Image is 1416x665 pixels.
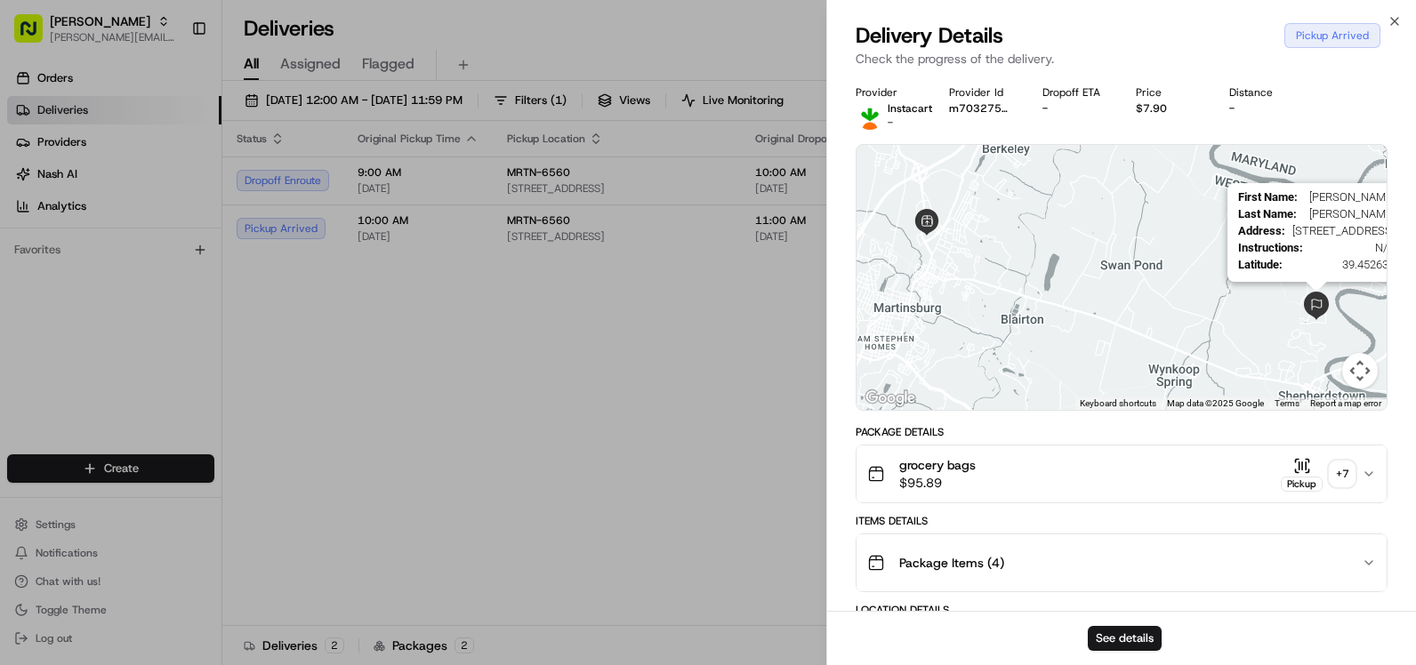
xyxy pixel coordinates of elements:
img: Nash [18,18,53,53]
span: Latitude : [1238,258,1283,271]
span: [STREET_ADDRESS] [1292,224,1395,237]
div: Location Details [856,603,1388,617]
div: Provider Id [949,85,1014,100]
input: Clear [46,115,294,133]
a: Open this area in Google Maps (opens a new window) [861,387,920,410]
span: Package Items ( 4 ) [899,554,1004,572]
button: See details [1088,626,1162,651]
a: 💻API Documentation [143,251,293,283]
a: Report a map error [1310,398,1381,408]
div: $7.90 [1136,101,1201,116]
button: Start new chat [302,175,324,196]
div: Distance [1229,85,1294,100]
span: First Name : [1238,190,1298,204]
div: + 7 [1330,461,1355,486]
div: Price [1136,85,1201,100]
a: 📗Knowledge Base [11,251,143,283]
a: Powered byPylon [125,300,215,315]
button: grocery bags$95.89Pickup+7 [857,445,1387,502]
div: - [1229,101,1294,116]
div: Items Details [856,514,1388,528]
span: Map data ©2025 Google [1167,398,1264,408]
span: Instacart [888,101,932,116]
div: 📗 [18,260,32,274]
a: Terms [1275,398,1299,408]
div: Dropoff ETA [1042,85,1107,100]
button: Pickup [1281,457,1323,492]
span: Instructions : [1238,241,1303,254]
span: [PERSON_NAME] [1304,207,1395,220]
button: Pickup+7 [1281,457,1355,492]
div: Pickup [1281,477,1323,492]
span: Knowledge Base [36,258,136,276]
span: Delivery Details [856,21,1003,50]
img: 1736555255976-a54dd68f-1ca7-489b-9aae-adbdc363a1c4 [18,170,50,202]
button: Package Items (4) [857,534,1387,591]
div: Start new chat [60,170,292,188]
button: Keyboard shortcuts [1080,397,1156,410]
span: Last Name : [1238,207,1297,220]
p: Check the progress of the delivery. [856,50,1388,68]
span: Address : [1238,224,1285,237]
div: Provider [856,85,921,100]
span: API Documentation [168,258,286,276]
div: - [1042,101,1107,116]
button: Map camera controls [1342,353,1378,389]
button: m703275758 [949,101,1014,116]
p: Welcome 👋 [18,71,324,100]
span: N/A [1310,241,1395,254]
span: Pylon [177,301,215,315]
span: grocery bags [899,456,976,474]
div: 💻 [150,260,165,274]
span: 39.452632 [1290,258,1395,271]
img: profile_instacart_ahold_partner.png [856,101,884,130]
span: - [888,116,893,130]
div: We're available if you need us! [60,188,225,202]
span: [PERSON_NAME] [1305,190,1395,204]
img: Google [861,387,920,410]
span: $95.89 [899,474,976,492]
div: Package Details [856,425,1388,439]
